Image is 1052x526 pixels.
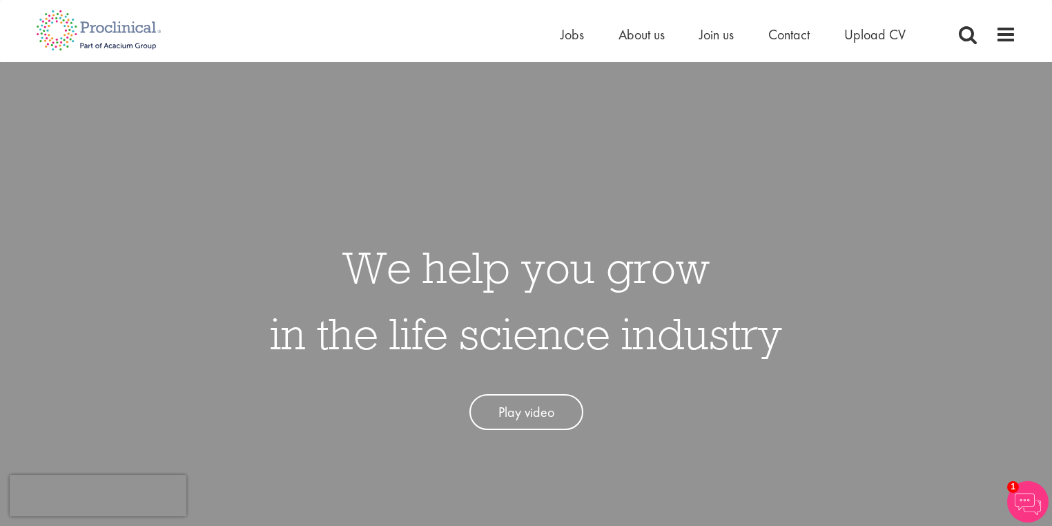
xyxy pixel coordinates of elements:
[469,394,583,431] a: Play video
[270,234,782,367] h1: We help you grow in the life science industry
[699,26,734,43] a: Join us
[618,26,665,43] a: About us
[768,26,810,43] a: Contact
[1007,481,1019,493] span: 1
[561,26,584,43] a: Jobs
[844,26,906,43] a: Upload CV
[1007,481,1049,523] img: Chatbot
